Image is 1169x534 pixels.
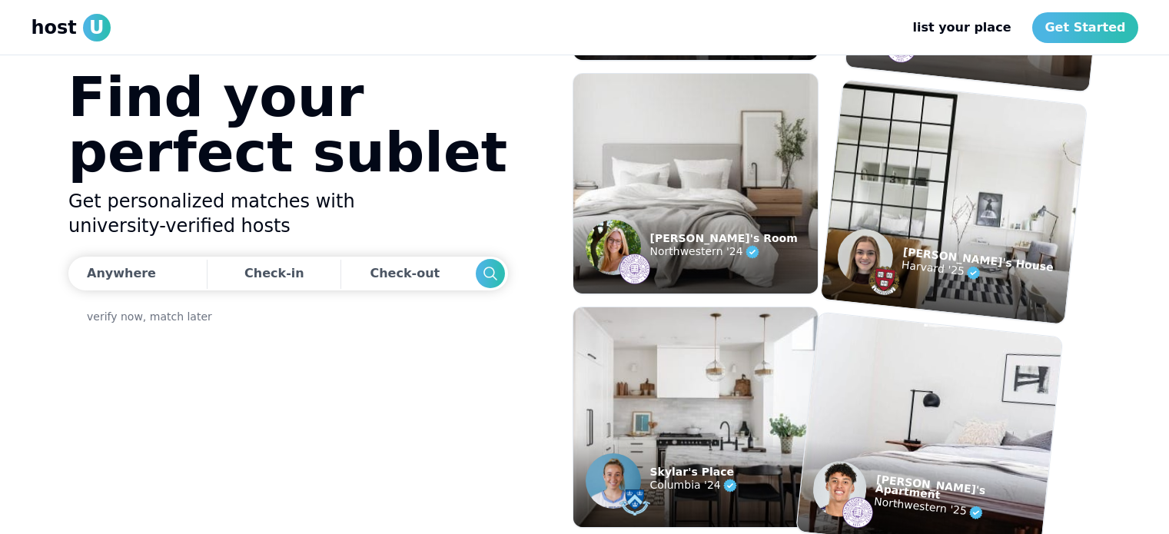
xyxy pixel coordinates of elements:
[902,247,1054,272] p: [PERSON_NAME]'s House
[87,309,212,324] a: verify now, match later
[650,476,739,495] p: Columbia '24
[586,220,641,275] img: example listing host
[619,254,650,284] img: example listing host
[619,487,650,518] img: example listing host
[840,496,874,529] img: example listing host
[68,69,508,180] h1: Find your perfect sublet
[900,12,1137,43] nav: Main
[573,307,818,527] img: example listing
[900,12,1023,43] a: list your place
[586,453,641,509] img: example listing host
[32,15,77,40] span: host
[873,493,1044,529] p: Northwestern '25
[244,258,304,289] div: Check-in
[650,467,739,476] p: Skylar's Place
[475,259,504,288] button: Search
[1032,12,1137,43] a: Get Started
[875,474,1046,510] p: [PERSON_NAME]'s Apartment
[83,14,111,41] span: U
[650,234,798,243] p: [PERSON_NAME]'s Room
[68,189,508,238] h2: Get personalized matches with university-verified hosts
[867,264,901,297] img: example listing host
[87,264,156,283] div: Anywhere
[32,14,111,41] a: hostU
[68,257,203,290] button: Anywhere
[68,257,508,290] div: Dates trigger
[370,258,446,289] div: Check-out
[810,459,868,519] img: example listing host
[900,256,1052,290] p: Harvard '25
[650,243,798,261] p: Northwestern '24
[835,227,895,287] img: example listing host
[820,80,1086,324] img: example listing
[573,74,818,294] img: example listing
